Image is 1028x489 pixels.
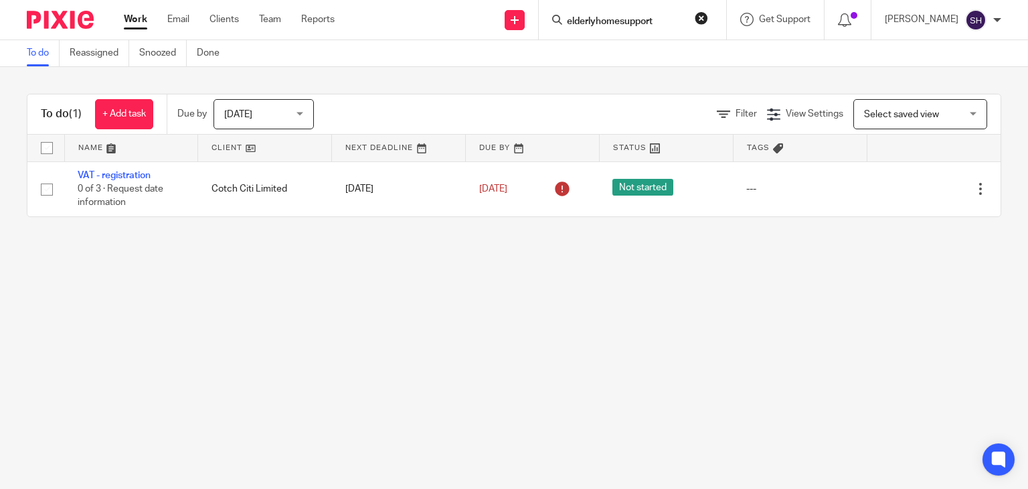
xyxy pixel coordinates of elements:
td: [DATE] [332,161,466,216]
a: Done [197,40,230,66]
a: To do [27,40,60,66]
span: [DATE] [479,184,507,194]
h1: To do [41,107,82,121]
a: Email [167,13,189,26]
span: Not started [612,179,673,196]
button: Clear [695,11,708,25]
span: View Settings [786,109,843,119]
span: Get Support [759,15,810,24]
a: Reports [301,13,335,26]
td: Cotch Citi Limited [198,161,332,216]
img: svg%3E [965,9,987,31]
a: Clients [209,13,239,26]
p: [PERSON_NAME] [885,13,958,26]
input: Search [566,16,686,28]
span: 0 of 3 · Request date information [78,184,163,208]
img: Pixie [27,11,94,29]
div: --- [746,182,853,196]
span: [DATE] [224,110,252,119]
span: Select saved view [864,110,939,119]
span: Tags [747,144,770,151]
a: Team [259,13,281,26]
span: Filter [736,109,757,119]
a: + Add task [95,99,153,129]
a: Snoozed [139,40,187,66]
span: (1) [69,109,82,119]
a: VAT - registration [78,171,151,180]
p: Due by [177,107,207,121]
a: Work [124,13,147,26]
a: Reassigned [70,40,129,66]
